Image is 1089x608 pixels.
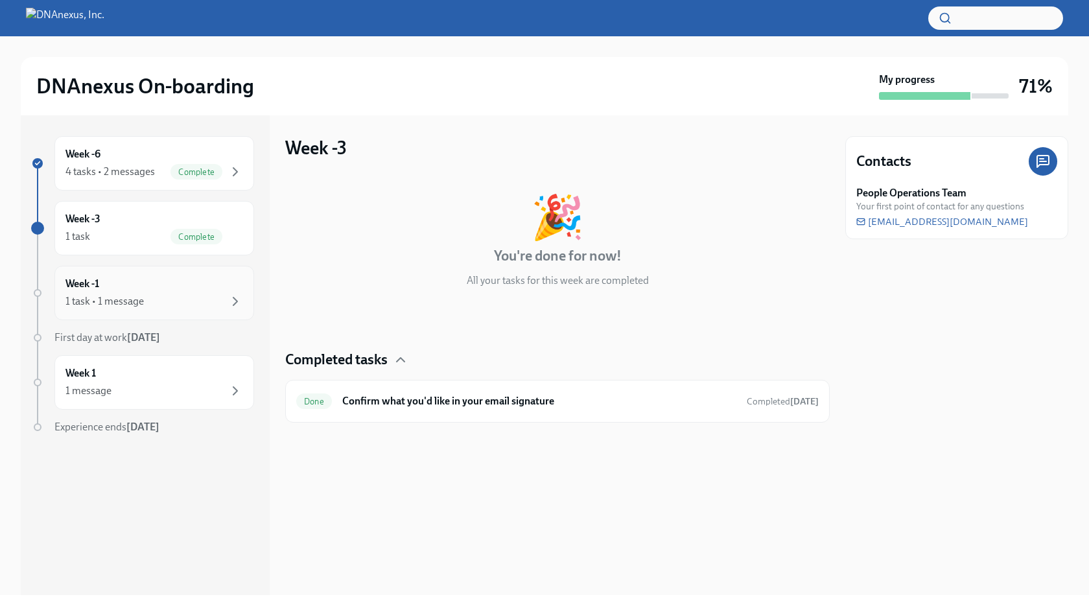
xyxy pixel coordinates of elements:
span: Experience ends [54,421,159,433]
div: 1 task • 1 message [65,294,144,309]
h3: 71% [1019,75,1053,98]
span: Complete [170,232,222,242]
strong: My progress [879,73,935,87]
h3: Week -3 [285,136,347,159]
div: 🎉 [531,196,584,239]
div: 1 message [65,384,111,398]
strong: [DATE] [126,421,159,433]
h2: DNAnexus On-boarding [36,73,254,99]
h4: Contacts [856,152,911,171]
div: 4 tasks • 2 messages [65,165,155,179]
h6: Week -6 [65,147,100,161]
strong: [DATE] [790,396,819,407]
a: Week 11 message [31,355,254,410]
h6: Confirm what you'd like in your email signature [342,394,736,408]
div: Completed tasks [285,350,830,369]
span: August 1st, 2025 22:04 [747,395,819,408]
h4: Completed tasks [285,350,388,369]
span: First day at work [54,331,160,344]
h6: Week 1 [65,366,96,380]
span: Completed [747,396,819,407]
a: Week -64 tasks • 2 messagesComplete [31,136,254,191]
img: DNAnexus, Inc. [26,8,104,29]
strong: People Operations Team [856,186,966,200]
span: Complete [170,167,222,177]
a: Week -31 taskComplete [31,201,254,255]
div: 1 task [65,229,90,244]
a: Week -11 task • 1 message [31,266,254,320]
h6: Week -1 [65,277,99,291]
p: All your tasks for this week are completed [467,274,649,288]
h4: You're done for now! [494,246,622,266]
h6: Week -3 [65,212,100,226]
span: Your first point of contact for any questions [856,200,1024,213]
strong: [DATE] [127,331,160,344]
span: Done [296,397,332,406]
a: [EMAIL_ADDRESS][DOMAIN_NAME] [856,215,1028,228]
a: DoneConfirm what you'd like in your email signatureCompleted[DATE] [296,391,819,412]
a: First day at work[DATE] [31,331,254,345]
